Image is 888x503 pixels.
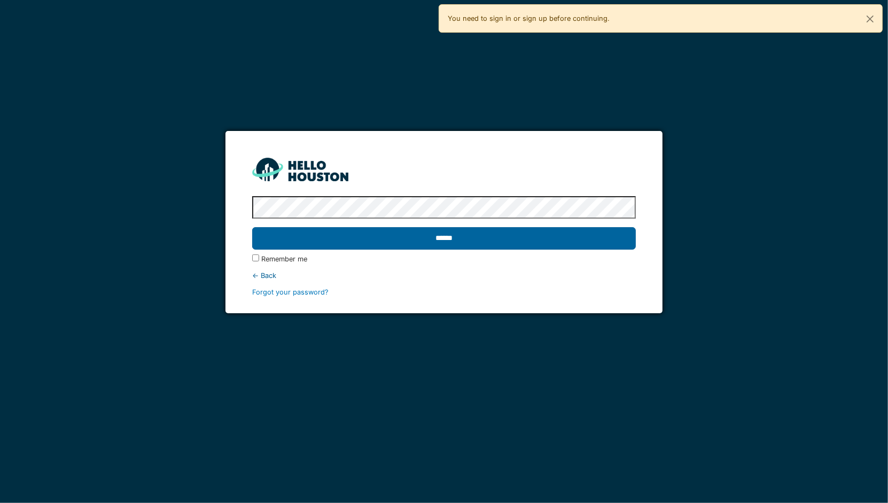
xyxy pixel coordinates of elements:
[261,254,307,264] label: Remember me
[252,288,329,296] a: Forgot your password?
[252,158,348,181] img: HH_line-BYnF2_Hg.png
[858,5,882,33] button: Close
[252,270,636,281] div: ← Back
[439,4,883,33] div: You need to sign in or sign up before continuing.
